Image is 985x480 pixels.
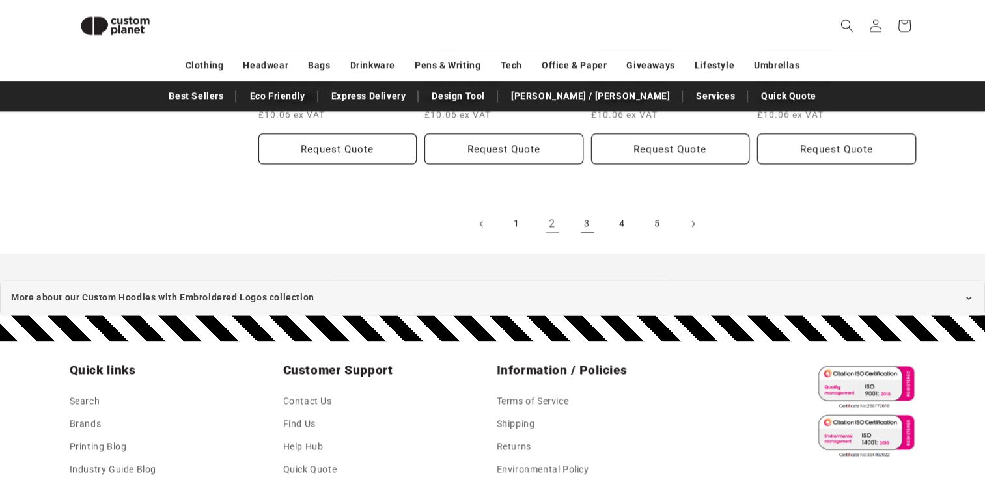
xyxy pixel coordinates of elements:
a: Office & Paper [542,54,607,77]
button: Request Quote [757,133,916,164]
a: Headwear [243,54,288,77]
h2: Information / Policies [497,362,702,378]
a: Page 3 [573,209,602,238]
a: Giveaways [626,54,674,77]
nav: Pagination [258,209,916,238]
a: Shipping [497,412,535,435]
a: Find Us [283,412,316,435]
a: Eco Friendly [243,85,311,107]
a: Tech [500,54,521,77]
a: Previous page [467,209,496,238]
a: Returns [497,435,531,458]
h2: Quick links [70,362,275,378]
a: Express Delivery [325,85,413,107]
button: Request Quote [258,133,417,164]
a: Bags [308,54,330,77]
a: Quick Quote [755,85,823,107]
summary: Search [833,11,861,40]
a: Contact Us [283,393,332,412]
a: Services [689,85,742,107]
a: Search [70,393,100,412]
a: Next page [678,209,707,238]
a: Umbrellas [754,54,799,77]
button: Request Quote [424,133,583,164]
a: Clothing [186,54,224,77]
a: Best Sellers [162,85,230,107]
a: Lifestyle [695,54,734,77]
a: Pens & Writing [415,54,480,77]
a: Help Hub [283,435,324,458]
a: Page 2 [538,209,566,238]
a: Drinkware [350,54,395,77]
a: Page 5 [643,209,672,238]
a: Terms of Service [497,393,569,412]
button: Request Quote [591,133,750,164]
a: Design Tool [425,85,492,107]
a: Printing Blog [70,435,127,458]
a: Brands [70,412,102,435]
span: More about our Custom Hoodies with Embroidered Logos collection [11,289,314,306]
a: [PERSON_NAME] / [PERSON_NAME] [505,85,676,107]
a: Page 4 [608,209,637,238]
img: Custom Planet [70,5,161,46]
iframe: Chat Widget [768,340,985,480]
a: Page 1 [503,209,531,238]
h2: Customer Support [283,362,489,378]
